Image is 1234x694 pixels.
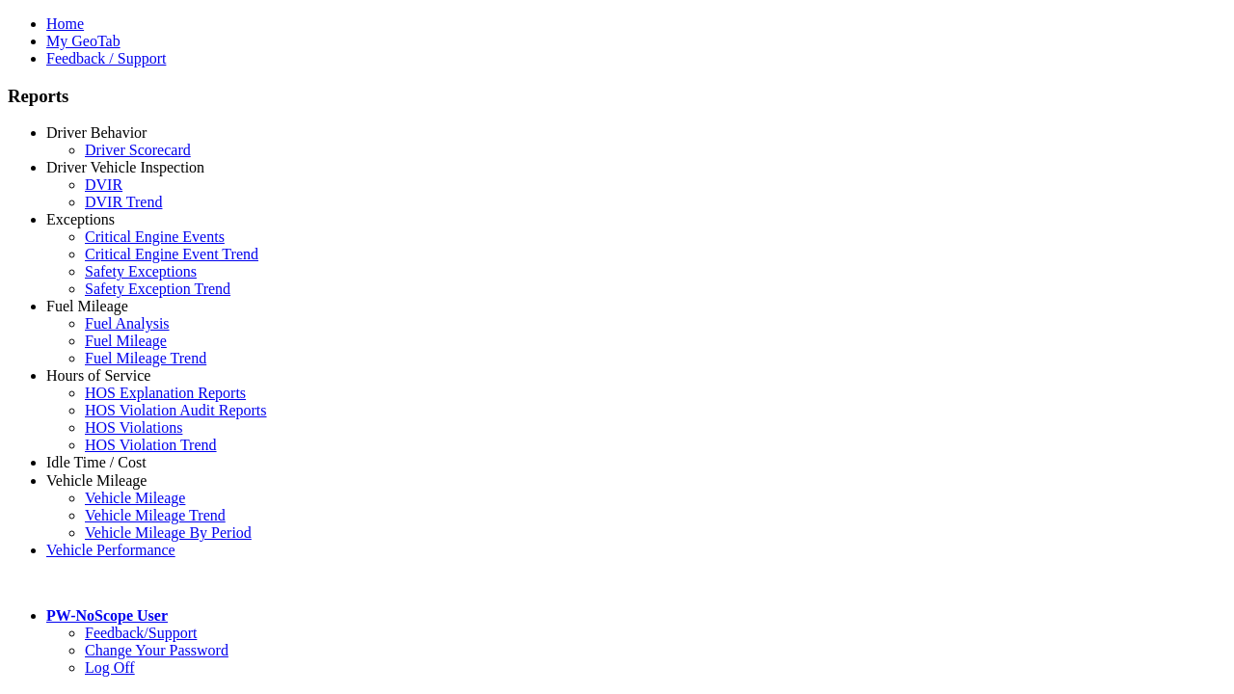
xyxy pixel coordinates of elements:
a: Idle Time / Cost [46,454,147,470]
a: Fuel Analysis [85,315,170,332]
a: Hours of Service [46,367,150,384]
a: PW-NoScope User [46,607,168,624]
a: Feedback / Support [46,50,166,67]
a: Vehicle Mileage Trend [85,507,226,523]
a: Vehicle Mileage [46,472,147,489]
a: Vehicle Performance [46,542,175,558]
a: DVIR [85,176,122,193]
a: HOS Explanation Reports [85,385,246,401]
a: Fuel Mileage Trend [85,350,206,366]
a: HOS Violations [85,419,182,436]
a: Log Off [85,659,135,676]
a: Driver Vehicle Inspection [46,159,204,175]
a: Critical Engine Events [85,228,225,245]
a: Critical Engine Event Trend [85,246,258,262]
a: Vehicle Mileage [85,490,185,506]
a: My GeoTab [46,33,121,49]
a: Change Your Password [85,642,228,658]
a: Fuel Mileage [46,298,128,314]
a: Safety Exceptions [85,263,197,280]
h3: Reports [8,86,1226,107]
a: Feedback/Support [85,625,197,641]
a: Safety Exception Trend [85,280,230,297]
a: Driver Scorecard [85,142,191,158]
a: Fuel Mileage [85,333,167,349]
a: Vehicle Mileage By Period [85,524,252,541]
a: HOS Violation Trend [85,437,217,453]
a: HOS Violation Audit Reports [85,402,267,418]
a: Driver Behavior [46,124,147,141]
a: Exceptions [46,211,115,227]
a: DVIR Trend [85,194,162,210]
a: Home [46,15,84,32]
